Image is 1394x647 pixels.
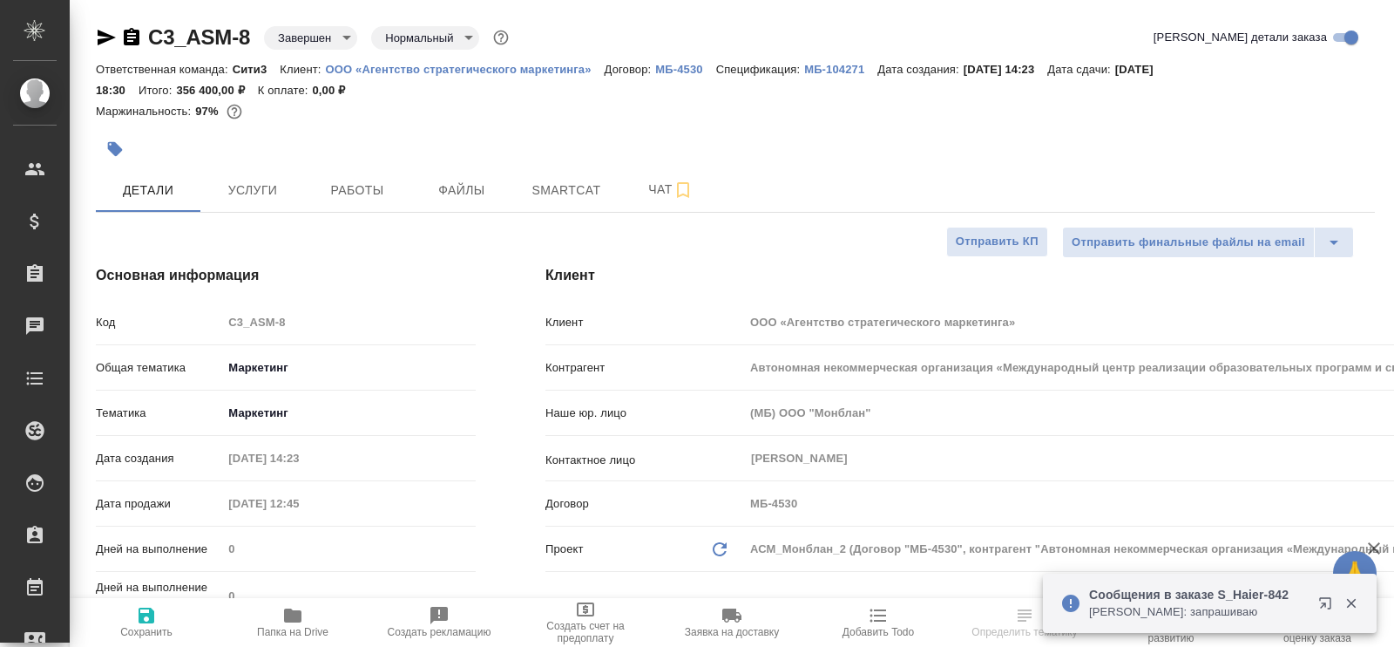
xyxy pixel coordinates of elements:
[685,626,779,638] span: Заявка на доставку
[545,265,1375,286] h4: Клиент
[716,63,804,76] p: Спецификация:
[804,63,877,76] p: МБ-104271
[96,579,222,614] p: Дней на выполнение (авт.)
[96,495,222,513] p: Дата продажи
[1154,29,1327,46] span: [PERSON_NAME] детали заказа
[222,491,375,516] input: Пустое поле
[257,626,328,638] span: Папка на Drive
[273,31,336,45] button: Завершен
[512,598,659,647] button: Создать счет на предоплату
[545,405,744,422] p: Наше юр. лицо
[96,130,134,168] button: Добавить тэг
[211,180,294,201] span: Услуги
[545,314,744,331] p: Клиент
[96,27,117,48] button: Скопировать ссылку для ЯМессенджера
[96,265,476,286] h4: Основная информация
[222,536,476,562] input: Пустое поле
[951,598,1098,647] button: Определить тематику
[233,63,281,76] p: Сити3
[326,63,605,76] p: ООО «Агентство стратегического маркетинга»
[222,583,476,609] input: Пустое поле
[545,359,744,377] p: Контрагент
[420,180,504,201] span: Файлы
[96,359,222,377] p: Общая тематика
[312,84,358,97] p: 0,00 ₽
[96,314,222,331] p: Код
[490,26,512,49] button: Доп статусы указывают на важность/срочность заказа
[523,620,648,644] span: Создать счет на предоплату
[326,61,605,76] a: ООО «Агентство стратегического маркетинга»
[946,227,1048,257] button: Отправить КП
[971,626,1077,638] span: Определить тематику
[1333,596,1369,611] button: Закрыть
[545,541,584,558] p: Проект
[371,26,479,50] div: Завершен
[280,63,325,76] p: Клиент:
[605,63,656,76] p: Договор:
[176,84,257,97] p: 356 400,00 ₽
[1062,227,1354,258] div: split button
[388,626,491,638] span: Создать рекламацию
[380,31,458,45] button: Нормальный
[842,626,914,638] span: Добавить Todo
[96,405,222,422] p: Тематика
[120,626,173,638] span: Сохранить
[366,598,512,647] button: Создать рекламацию
[629,179,713,201] span: Чат
[73,598,220,647] button: Сохранить
[1062,227,1315,258] button: Отправить финальные файлы на email
[524,180,608,201] span: Smartcat
[877,63,963,76] p: Дата создания:
[220,598,366,647] button: Папка на Drive
[195,105,222,118] p: 97%
[659,598,805,647] button: Заявка на доставку
[148,25,250,49] a: C3_ASM-8
[673,180,694,201] svg: Подписаться
[1089,603,1307,621] p: [PERSON_NAME]: запрашиваю
[121,27,142,48] button: Скопировать ссылку
[804,61,877,76] a: МБ-104271
[1308,586,1350,628] button: Открыть в новой вкладке
[222,310,476,335] input: Пустое поле
[1089,586,1307,603] p: Сообщения в заказе S_Haier-842
[222,446,375,471] input: Пустое поле
[96,541,222,558] p: Дней на выполнение
[315,180,399,201] span: Работы
[956,232,1039,252] span: Отправить КП
[223,100,246,123] button: 8500.00 RUB;
[222,353,476,383] div: Маркетинг
[805,598,951,647] button: Добавить Todo
[1072,233,1305,253] span: Отправить финальные файлы на email
[96,105,195,118] p: Маржинальность:
[1333,551,1377,595] button: 🙏
[106,180,190,201] span: Детали
[96,450,222,467] p: Дата создания
[1340,555,1370,591] span: 🙏
[96,63,233,76] p: Ответственная команда:
[655,61,715,76] a: МБ-4530
[222,398,476,428] div: Маркетинг
[655,63,715,76] p: МБ-4530
[1047,63,1114,76] p: Дата сдачи:
[545,495,744,513] p: Договор
[258,84,313,97] p: К оплате:
[545,452,744,469] p: Контактное лицо
[139,84,176,97] p: Итого:
[264,26,357,50] div: Завершен
[964,63,1048,76] p: [DATE] 14:23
